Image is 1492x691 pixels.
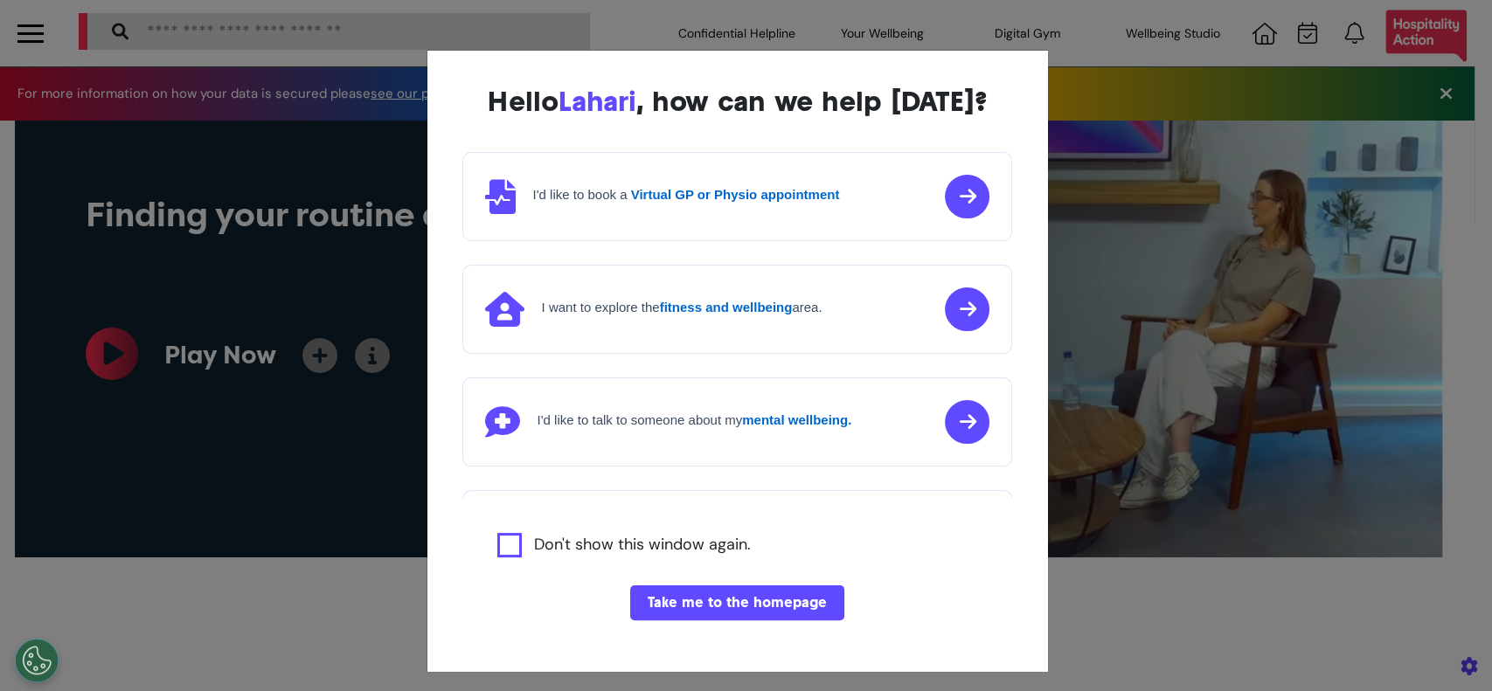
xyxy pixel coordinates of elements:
label: Don't show this window again. [534,533,751,557]
span: Lahari [558,85,635,118]
div: Hello , how can we help [DATE]? [462,86,1013,117]
button: Take me to the homepage [630,585,844,620]
strong: Virtual GP or Physio appointment [631,187,840,202]
h4: I'd like to talk to someone about my [538,412,852,428]
h4: I want to explore the area. [542,300,822,315]
input: Agree to privacy policy [497,533,522,557]
h4: I'd like to book a [533,187,840,203]
button: Open Preferences [15,639,59,682]
strong: fitness and wellbeing [660,300,793,314]
strong: mental wellbeing. [742,412,851,427]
